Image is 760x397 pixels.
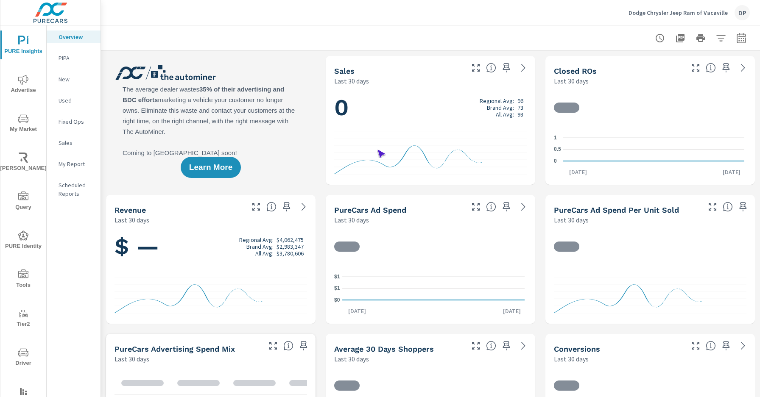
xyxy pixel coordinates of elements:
h5: PureCars Advertising Spend Mix [115,344,235,353]
p: 73 [517,104,523,111]
p: [DATE] [497,307,527,315]
span: Save this to your personalized report [500,200,513,214]
button: Make Fullscreen [469,61,483,75]
p: $2,983,347 [277,243,304,250]
a: See more details in report [297,200,310,214]
span: Total cost of media for all PureCars channels for the selected dealership group over the selected... [486,202,496,212]
h5: PureCars Ad Spend [334,205,406,214]
button: Print Report [692,30,709,47]
button: Make Fullscreen [706,200,719,214]
span: Query [3,192,44,212]
button: Make Fullscreen [689,61,702,75]
span: Save this to your personalized report [736,200,750,214]
text: 1 [554,135,557,141]
h5: Conversions [554,344,600,353]
span: [PERSON_NAME] [3,153,44,173]
h1: 0 [334,93,527,122]
p: [DATE] [563,168,593,176]
p: Regional Avg: [239,236,274,243]
button: Make Fullscreen [469,339,483,353]
button: Select Date Range [733,30,750,47]
p: 93 [517,111,523,118]
span: A rolling 30 day total of daily Shoppers on the dealership website, averaged over the selected da... [486,341,496,351]
p: Overview [59,33,94,41]
span: Save this to your personalized report [297,339,310,353]
text: 0.5 [554,147,561,153]
div: Used [47,94,101,107]
span: Total sales revenue over the selected date range. [Source: This data is sourced from the dealer’s... [266,202,277,212]
button: Make Fullscreen [689,339,702,353]
span: This table looks at how you compare to the amount of budget you spend per channel as opposed to y... [283,341,293,351]
h5: Closed ROs [554,67,597,75]
button: Apply Filters [712,30,729,47]
div: Scheduled Reports [47,179,101,200]
p: Brand Avg: [246,243,274,250]
p: $3,780,606 [277,250,304,257]
a: See more details in report [517,339,530,353]
span: Save this to your personalized report [500,61,513,75]
a: See more details in report [517,200,530,214]
span: Save this to your personalized report [500,339,513,353]
div: PIPA [47,52,101,64]
a: See more details in report [736,61,750,75]
p: Last 30 days [115,215,149,225]
button: Make Fullscreen [266,339,280,353]
span: Average cost of advertising per each vehicle sold at the dealer over the selected date range. The... [723,202,733,212]
button: Make Fullscreen [469,200,483,214]
p: PIPA [59,54,94,62]
p: [DATE] [342,307,372,315]
h5: PureCars Ad Spend Per Unit Sold [554,205,679,214]
p: My Report [59,160,94,168]
text: $1 [334,286,340,292]
h5: Average 30 Days Shoppers [334,344,434,353]
h1: $ — [115,232,307,261]
span: My Market [3,114,44,134]
button: "Export Report to PDF" [672,30,689,47]
span: Save this to your personalized report [719,339,733,353]
div: My Report [47,158,101,170]
p: Fixed Ops [59,117,94,126]
button: Learn More [181,157,241,178]
text: 0 [554,158,557,164]
span: Number of vehicles sold by the dealership over the selected date range. [Source: This data is sou... [486,63,496,73]
p: Last 30 days [554,215,589,225]
p: Last 30 days [115,354,149,364]
span: Advertise [3,75,44,95]
p: 96 [517,97,523,104]
p: Dodge Chrysler Jeep Ram of Vacaville [629,9,728,17]
p: Last 30 days [554,354,589,364]
a: See more details in report [517,61,530,75]
p: Used [59,96,94,105]
h5: Sales [334,67,355,75]
span: Number of Repair Orders Closed by the selected dealership group over the selected time range. [So... [706,63,716,73]
p: Regional Avg: [480,97,514,104]
div: Sales [47,136,101,149]
button: Make Fullscreen [249,200,263,214]
p: $4,062,475 [277,236,304,243]
div: DP [735,5,750,20]
p: Sales [59,139,94,147]
text: $0 [334,297,340,303]
a: See more details in report [736,339,750,353]
span: Tier2 [3,308,44,329]
p: Brand Avg: [487,104,514,111]
div: Fixed Ops [47,115,101,128]
p: [DATE] [717,168,746,176]
div: New [47,73,101,86]
span: Save this to your personalized report [280,200,293,214]
p: Last 30 days [334,354,369,364]
span: PURE Identity [3,230,44,251]
text: $1 [334,274,340,280]
h5: Revenue [115,205,146,214]
span: PURE Insights [3,36,44,56]
span: Driver [3,347,44,368]
div: Overview [47,31,101,43]
span: Tools [3,269,44,290]
p: New [59,75,94,83]
p: Scheduled Reports [59,181,94,198]
p: All Avg: [255,250,274,257]
p: All Avg: [496,111,514,118]
span: Save this to your personalized report [719,61,733,75]
p: Last 30 days [334,76,369,86]
span: The number of dealer-specified goals completed by a visitor. [Source: This data is provided by th... [706,341,716,351]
